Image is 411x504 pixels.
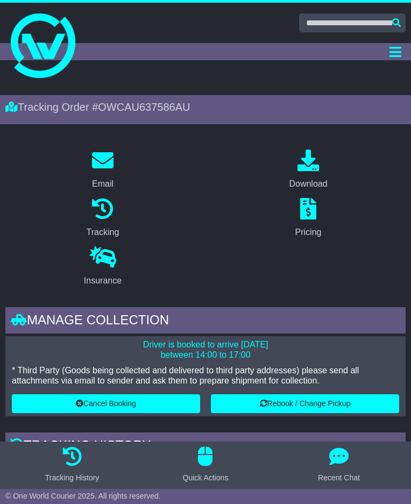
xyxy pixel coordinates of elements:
[5,432,406,462] div: Tracking history
[85,146,121,194] a: Email
[39,447,106,484] button: Tracking History
[5,307,406,336] div: Manage collection
[87,226,119,239] div: Tracking
[80,194,126,243] a: Tracking
[45,472,100,484] div: Tracking History
[318,472,360,484] div: Recent Chat
[385,43,406,60] button: Toggle navigation
[311,447,366,484] button: Recent Chat
[12,394,200,413] button: Cancel Booking
[289,178,327,190] div: Download
[92,178,114,190] div: Email
[84,274,122,287] div: Insurance
[77,243,129,291] a: Insurance
[288,194,329,243] a: Pricing
[282,146,334,194] a: Download
[295,226,322,239] div: Pricing
[5,101,406,113] div: Tracking Order #
[183,472,229,484] div: Quick Actions
[176,447,235,484] button: Quick Actions
[12,339,399,360] p: Driver is booked to arrive [DATE] between 14:00 to 17:00
[12,365,399,386] p: * Third Party (Goods being collected and delivered to third party addresses) please send all atta...
[5,492,161,500] span: © One World Courier 2025. All rights reserved.
[211,394,399,413] button: Rebook / Change Pickup
[98,101,190,113] span: OWCAU637586AU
